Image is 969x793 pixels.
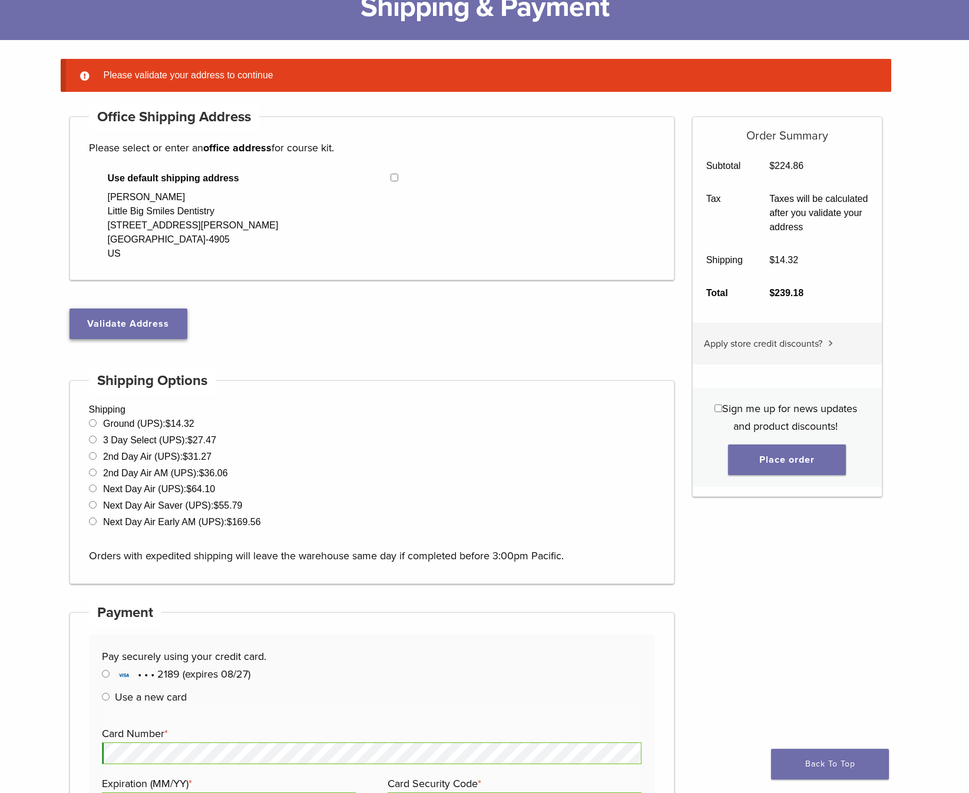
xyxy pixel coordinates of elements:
span: $ [199,468,204,478]
th: Tax [693,183,756,244]
strong: office address [203,141,272,154]
label: Card Number [102,725,639,742]
input: Sign me up for news updates and product discounts! [715,404,722,412]
th: Shipping [693,244,756,277]
bdi: 31.27 [183,452,211,462]
p: Pay securely using your credit card. [102,648,641,665]
label: Card Security Code [388,775,639,792]
label: 2nd Day Air AM (UPS): [103,468,228,478]
label: Ground (UPS): [103,419,194,429]
img: Visa [115,669,133,681]
bdi: 169.56 [227,517,261,527]
label: 3 Day Select (UPS): [103,435,216,445]
bdi: 14.32 [769,255,798,265]
span: $ [183,452,188,462]
img: caret.svg [828,340,833,346]
button: Place order [728,444,846,475]
span: $ [166,419,171,429]
span: $ [769,255,775,265]
td: Taxes will be calculated after you validate your address [756,183,882,244]
li: Please validate your address to continue [99,68,872,82]
h4: Payment [89,599,162,627]
h4: Shipping Options [89,367,216,395]
bdi: 239.18 [769,288,803,298]
label: Next Day Air (UPS): [103,484,215,494]
button: Validate Address [70,308,187,339]
span: $ [769,161,775,171]
p: Orders with expedited shipping will leave the warehouse same day if completed before 3:00pm Pacific. [89,529,656,565]
label: Expiration (MM/YY) [102,775,353,792]
label: Use a new card [115,691,187,704]
span: Sign me up for news updates and product discounts! [722,402,857,433]
span: $ [186,484,191,494]
span: $ [769,288,775,298]
bdi: 14.32 [166,419,194,429]
span: $ [187,435,193,445]
label: Next Day Air Saver (UPS): [103,500,243,510]
bdi: 36.06 [199,468,228,478]
span: Apply store credit discounts? [704,338,822,350]
label: Next Day Air Early AM (UPS): [103,517,261,527]
h5: Order Summary [693,117,882,143]
div: Shipping [70,380,675,584]
a: Back To Top [771,749,889,779]
span: $ [227,517,232,527]
bdi: 64.10 [186,484,215,494]
span: Use default shipping address [108,171,391,185]
span: • • • 2189 (expires 08/27) [115,668,250,681]
h4: Office Shipping Address [89,103,260,131]
bdi: 224.86 [769,161,803,171]
bdi: 27.47 [187,435,216,445]
bdi: 55.79 [214,500,243,510]
th: Total [693,277,756,310]
span: $ [214,500,219,510]
p: Please select or enter an for course kit. [89,139,656,157]
label: 2nd Day Air (UPS): [103,452,211,462]
div: [PERSON_NAME] Little Big Smiles Dentistry [STREET_ADDRESS][PERSON_NAME] [GEOGRAPHIC_DATA]-4905 US [108,190,279,261]
th: Subtotal [693,150,756,183]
